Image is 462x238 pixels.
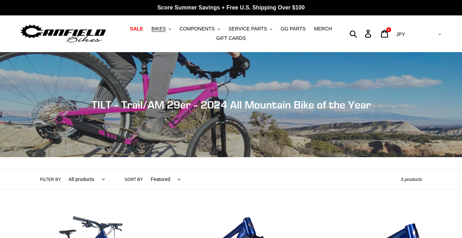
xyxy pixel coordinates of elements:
[216,35,246,41] span: GIFT CARDS
[91,98,371,111] span: TILT - Trail/AM 29er - 2024 All Mountain Bike of the Year
[130,26,143,32] span: SALE
[176,24,223,34] button: COMPONENTS
[225,24,276,34] button: SERVICE PARTS
[125,176,143,183] label: Sort by
[401,177,422,182] span: 3 products
[311,24,335,34] a: MERCH
[277,24,309,34] a: GG PARTS
[40,176,61,183] label: Filter by
[388,28,389,31] span: 1
[281,26,306,32] span: GG PARTS
[151,26,166,32] span: BIKES
[179,26,215,32] span: COMPONENTS
[228,26,267,32] span: SERVICE PARTS
[314,26,332,32] span: MERCH
[377,26,393,41] a: 1
[213,34,250,43] a: GIFT CARDS
[148,24,175,34] button: BIKES
[19,23,107,45] img: Canfield Bikes
[127,24,147,34] a: SALE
